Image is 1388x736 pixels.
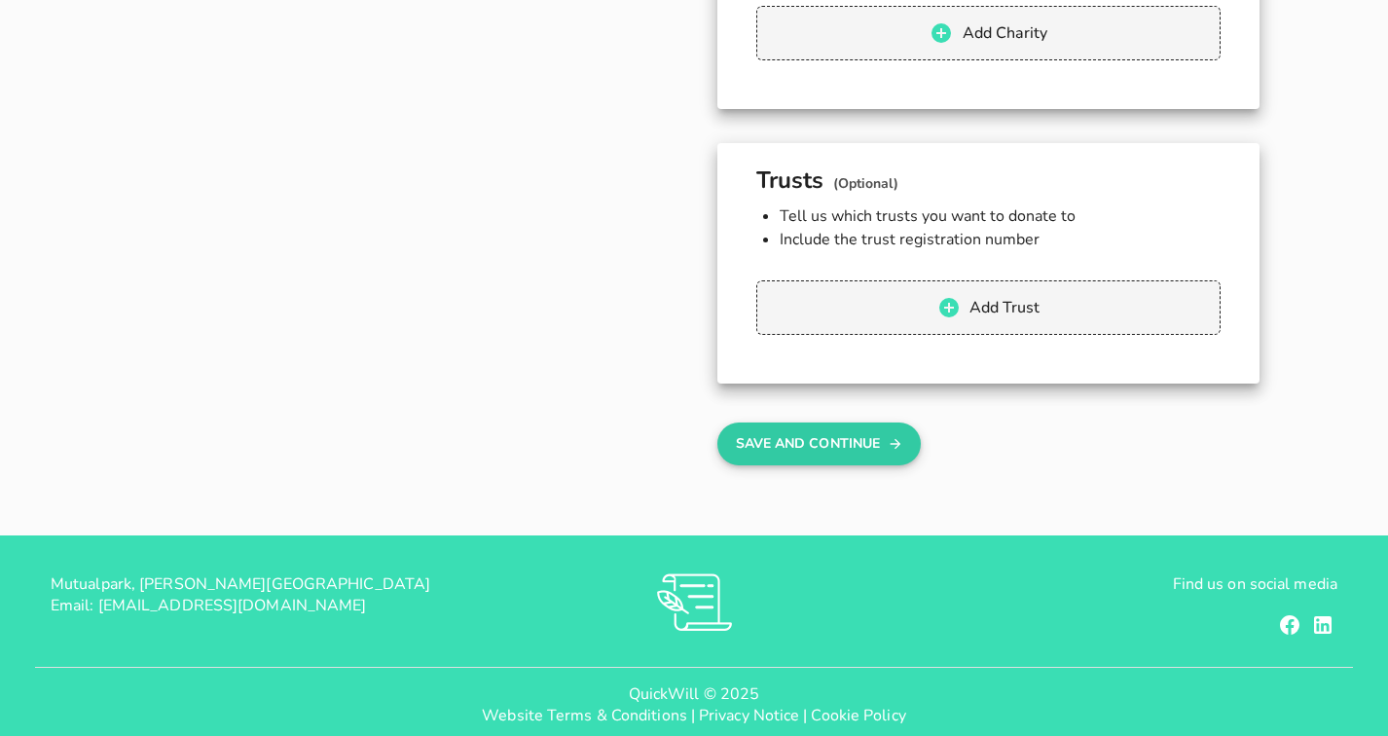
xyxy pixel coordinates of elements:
p: QuickWill © 2025 [16,683,1372,705]
li: Tell us which trusts you want to donate to [780,204,1220,228]
span: (Optional) [823,174,898,193]
span: | [803,705,807,726]
span: | [691,705,695,726]
button: Add Trust [756,280,1220,335]
a: Website Terms & Conditions [482,705,687,726]
button: Save And Continue [717,423,921,465]
span: Mutualpark, [PERSON_NAME][GEOGRAPHIC_DATA] [51,573,430,595]
span: Add Trust [968,297,1040,318]
span: Add Charity [961,22,1046,44]
a: Privacy Notice [699,705,799,726]
button: Add Charity [756,6,1220,60]
a: Cookie Policy [811,705,905,726]
span: Email: [EMAIL_ADDRESS][DOMAIN_NAME] [51,595,367,616]
p: Find us on social media [908,573,1337,595]
h2: Trusts [756,163,1220,198]
li: Include the trust registration number [780,228,1220,251]
img: RVs0sauIwKhMoGR03FLGkjXSOVwkZRnQsltkF0QxpTsornXsmh1o7vbL94pqF3d8sZvAAAAAElFTkSuQmCC [657,573,732,631]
